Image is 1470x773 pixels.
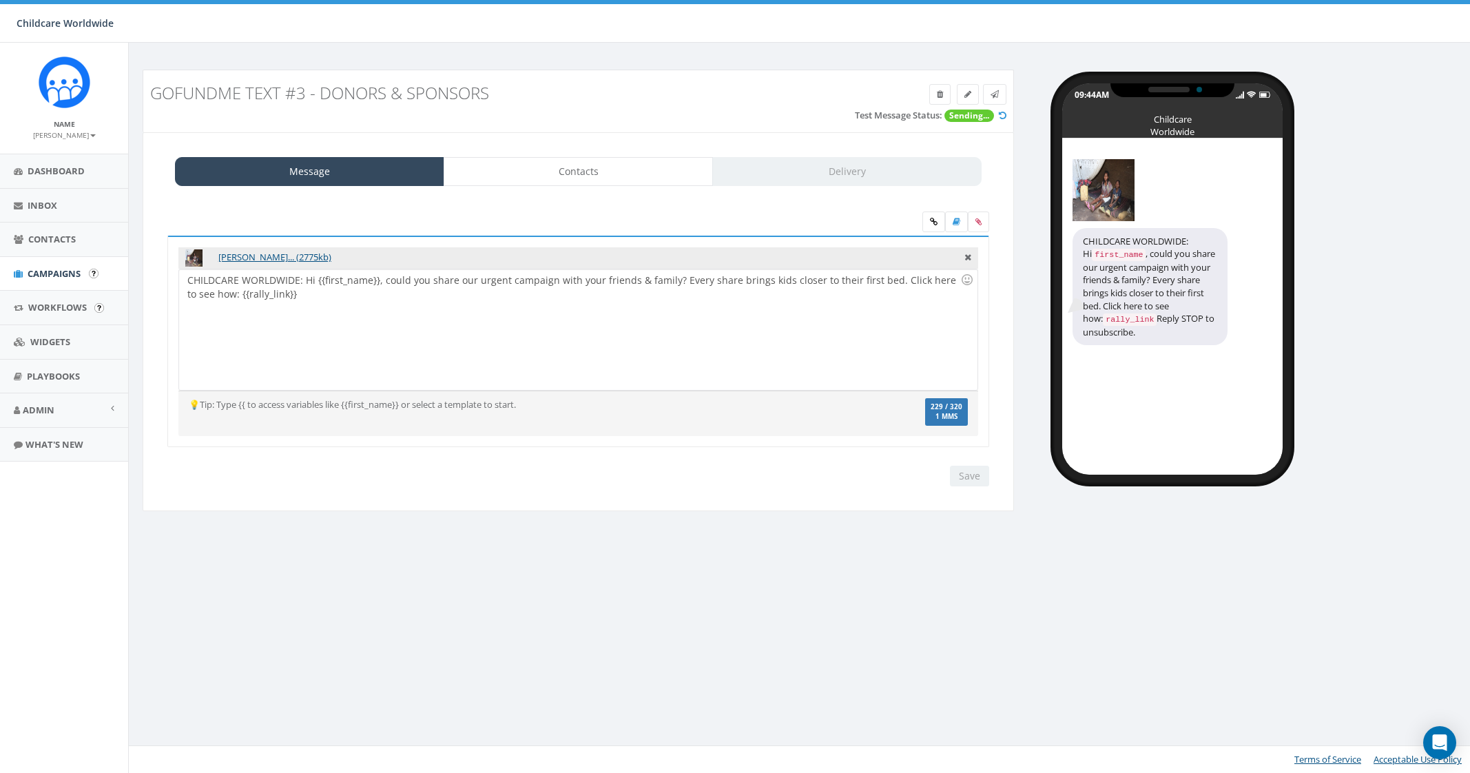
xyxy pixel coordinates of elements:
div: 💡Tip: Type {{ to access variables like {{first_name}} or select a template to start. [178,398,845,411]
a: [PERSON_NAME] [33,128,96,141]
span: Inbox [28,199,57,212]
code: first_name [1092,249,1146,261]
span: Send Test Message [991,88,999,100]
input: Submit [89,269,99,278]
label: Test Message Status: [855,109,942,122]
span: Widgets [30,336,70,348]
a: Acceptable Use Policy [1374,753,1462,765]
input: Submit [94,303,104,313]
a: Terms of Service [1294,753,1361,765]
code: rally_link [1103,313,1157,326]
span: What's New [25,438,83,451]
span: Workflows [28,301,87,313]
span: Attach your media [968,212,989,232]
small: Name [54,119,75,129]
span: Delete Campaign [937,88,943,100]
span: Childcare Worldwide [17,17,114,30]
span: Contacts [28,233,76,245]
span: 229 / 320 [931,402,962,411]
div: Childcare Worldwide [1138,113,1207,120]
img: Rally_Corp_Icon.png [39,56,90,108]
a: Message [175,157,444,186]
label: Insert Template Text [945,212,968,232]
a: [PERSON_NAME]... (2775kb) [218,251,331,263]
span: 1 MMS [931,413,962,420]
h3: GoFundMe Text #3 - Donors & Sponsors [150,84,787,102]
span: Dashboard [28,165,85,177]
a: Contacts [444,157,713,186]
span: Edit Campaign [964,88,971,100]
span: Sending... [944,110,994,122]
span: Admin [23,404,54,416]
div: CHILDCARE WORLDWIDE: Hi , could you share our urgent campaign with your friends & family? Every s... [1073,228,1228,346]
div: 09:44AM [1075,89,1109,101]
div: Open Intercom Messenger [1423,726,1456,759]
span: Playbooks [27,370,80,382]
span: Campaigns [28,267,81,280]
small: [PERSON_NAME] [33,130,96,140]
div: CHILDCARE WORLDWIDE: Hi {{first_name}}, could you share our urgent campaign with your friends & f... [179,269,977,390]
